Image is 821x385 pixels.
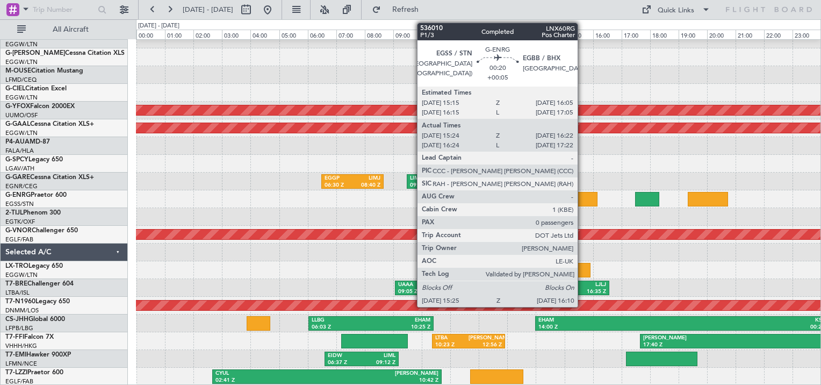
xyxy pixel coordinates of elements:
div: 16:35 Z [502,288,606,296]
span: G-ENRG [5,192,31,198]
a: CS-JHHGlobal 6000 [5,316,65,323]
a: T7-BREChallenger 604 [5,281,74,287]
a: T7-LZZIPraetor 600 [5,369,63,376]
div: 10:23 Z [435,341,469,349]
div: [PERSON_NAME] [327,370,438,377]
div: 11:40 Z [438,182,466,189]
div: 07:00 [336,30,365,39]
div: 03:00 [222,30,250,39]
a: EGGW/LTN [5,94,38,102]
div: 09:00 [393,30,422,39]
div: 06:30 Z [325,182,352,189]
span: G-GAAL [5,121,30,127]
div: 02:41 Z [215,377,327,384]
a: G-SPCYLegacy 650 [5,156,63,163]
span: M-OUSE [5,68,31,74]
div: 19:00 [679,30,707,39]
div: 09:30 Z [410,182,438,189]
div: 23:00 [793,30,821,39]
div: EHAM [538,317,684,324]
div: 06:37 Z [328,359,362,367]
span: T7-BRE [5,281,27,287]
a: LFPB/LBG [5,324,33,332]
a: LGAV/ATH [5,165,34,173]
a: EGGW/LTN [5,129,38,137]
div: 14:00 [536,30,564,39]
span: 2-TIJL [5,210,23,216]
a: LTBA/ISL [5,289,30,297]
div: 05:00 [279,30,308,39]
a: EGLF/FAB [5,236,33,244]
a: G-CIELCitation Excel [5,85,67,92]
div: 10:42 Z [327,377,438,384]
div: [PERSON_NAME] [469,334,502,342]
span: CS-JHH [5,316,28,323]
span: T7-LZZI [5,369,27,376]
a: EGSS/STN [5,200,34,208]
div: 02:00 [193,30,222,39]
div: 08:40 Z [352,182,380,189]
span: G-VNOR [5,227,32,234]
span: T7-FFI [5,334,24,340]
div: LIMJ [352,175,380,182]
div: 21:00 [736,30,764,39]
div: 17:00 [622,30,650,39]
div: 13:00 [507,30,536,39]
div: 10:00 [422,30,450,39]
span: P4-AUA [5,139,30,145]
div: LJLJ [502,281,606,289]
a: EGTK/OXF [5,218,35,226]
div: 09:12 Z [362,359,395,367]
a: EGGW/LTN [5,271,38,279]
div: 06:00 [308,30,336,39]
span: G-YFOX [5,103,30,110]
span: G-GARE [5,174,30,181]
div: 20:00 [707,30,736,39]
div: 16:00 [593,30,622,39]
a: UUMO/OSF [5,111,38,119]
div: 04:00 [250,30,279,39]
a: FALA/HLA [5,147,34,155]
a: LX-TROLegacy 650 [5,263,63,269]
a: LFMN/NCE [5,360,37,368]
button: Quick Links [636,1,716,18]
div: 10:25 Z [371,324,430,331]
div: 11:00 [450,30,479,39]
a: 2-TIJLPhenom 300 [5,210,61,216]
div: [DATE] - [DATE] [138,22,179,31]
div: LLBG [312,317,371,324]
div: LIML [362,352,395,360]
a: P4-AUAMD-87 [5,139,50,145]
div: 14:00 Z [538,324,684,331]
div: 00:00 [136,30,165,39]
span: G-[PERSON_NAME] [5,50,65,56]
div: 09:05 Z [398,288,502,296]
div: 12:56 Z [469,341,502,349]
span: G-CIEL [5,85,25,92]
a: EGGW/LTN [5,58,38,66]
div: [PERSON_NAME] [643,334,805,342]
span: T7-EMI [5,352,26,358]
div: EIDW [328,352,362,360]
a: EGNR/CEG [5,182,38,190]
a: LFMD/CEQ [5,76,37,84]
div: EGNR [438,175,466,182]
div: LIMJ [410,175,438,182]
span: Refresh [383,6,428,13]
div: EGGP [325,175,352,182]
a: G-ENRGPraetor 600 [5,192,67,198]
div: 15:00 [565,30,593,39]
span: T7-N1960 [5,298,35,305]
div: EHAM [371,317,430,324]
a: G-VNORChallenger 650 [5,227,78,234]
a: G-[PERSON_NAME]Cessna Citation XLS [5,50,125,56]
a: T7-N1960Legacy 650 [5,298,70,305]
a: G-GARECessna Citation XLS+ [5,174,94,181]
span: LX-TRO [5,263,28,269]
div: 17:40 Z [643,341,805,349]
a: G-GAALCessna Citation XLS+ [5,121,94,127]
div: Quick Links [658,5,694,16]
span: [DATE] - [DATE] [183,5,233,15]
span: All Aircraft [28,26,113,33]
button: All Aircraft [12,21,117,38]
